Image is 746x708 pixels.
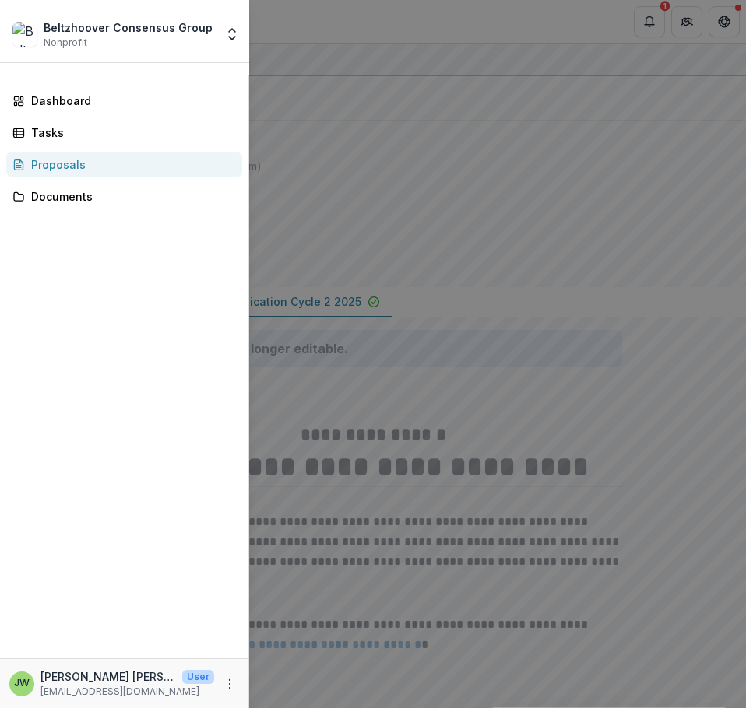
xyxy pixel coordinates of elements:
p: [PERSON_NAME] [PERSON_NAME] [40,668,176,685]
div: Jennifer Cash Wade [14,678,30,689]
div: Dashboard [31,93,230,109]
a: Proposals [6,152,242,177]
button: Open entity switcher [221,19,243,50]
div: Documents [31,188,230,205]
div: Tasks [31,124,230,141]
span: Nonprofit [44,36,87,50]
a: Dashboard [6,88,242,114]
img: Beltzhoover Consensus Group [12,22,37,47]
a: Tasks [6,120,242,145]
div: Proposals [31,156,230,173]
p: [EMAIL_ADDRESS][DOMAIN_NAME] [40,685,214,699]
div: Beltzhoover Consensus Group [44,19,213,36]
button: More [220,675,239,693]
a: Documents [6,184,242,209]
p: User [182,670,214,684]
